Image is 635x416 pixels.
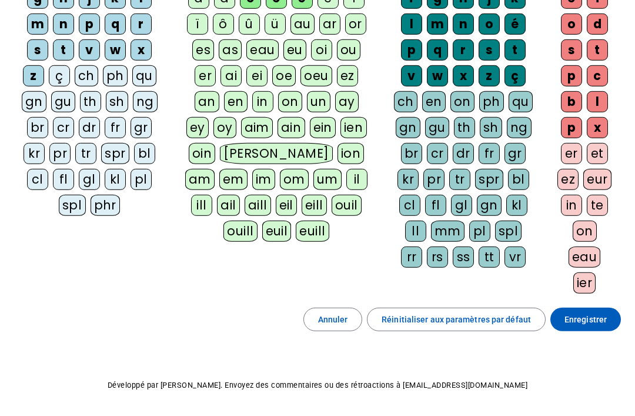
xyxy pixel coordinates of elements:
div: mm [431,221,464,242]
div: ei [246,65,268,86]
div: n [453,14,474,35]
div: spl [495,221,522,242]
div: dr [79,117,100,138]
div: fr [479,143,500,164]
div: ier [573,272,596,294]
div: fl [53,169,74,190]
div: br [27,117,48,138]
div: il [346,169,367,190]
div: eil [276,195,298,216]
div: ng [507,117,532,138]
div: phr [91,195,121,216]
div: gn [477,195,502,216]
p: Développé par [PERSON_NAME]. Envoyez des commentaires ou des rétroactions à [EMAIL_ADDRESS][DOMAI... [9,378,626,392]
div: eau [569,247,601,268]
div: dr [453,143,474,164]
div: û [239,14,260,35]
div: v [401,65,422,86]
div: ll [405,221,426,242]
div: en [422,91,446,112]
div: in [561,195,582,216]
div: z [479,65,500,86]
div: pr [49,143,71,164]
div: ain [278,117,305,138]
div: gr [131,117,152,138]
div: spl [59,195,86,216]
div: s [27,39,48,61]
div: é [504,14,526,35]
div: euill [296,221,329,242]
div: kl [105,169,126,190]
div: on [450,91,474,112]
div: sh [480,117,502,138]
div: t [53,39,74,61]
div: eau [246,39,279,61]
div: gl [451,195,472,216]
div: th [80,91,101,112]
div: eu [283,39,306,61]
div: p [561,65,582,86]
div: aim [241,117,273,138]
span: Annuler [318,312,348,327]
div: fr [105,117,126,138]
div: ai [220,65,242,86]
div: kl [506,195,527,216]
div: eur [583,169,611,190]
div: o [479,14,500,35]
div: tr [75,143,96,164]
div: gu [425,117,449,138]
div: pl [469,221,490,242]
div: ez [557,169,579,190]
div: w [105,39,126,61]
div: b [561,91,582,112]
div: ill [191,195,212,216]
div: br [401,143,422,164]
div: ail [217,195,240,216]
div: pr [423,169,444,190]
div: ü [265,14,286,35]
div: vr [504,247,526,268]
div: cl [27,169,48,190]
div: tt [479,247,500,268]
div: es [192,39,214,61]
div: gu [51,91,75,112]
div: on [278,91,302,112]
div: qu [509,91,533,112]
div: s [479,39,500,61]
div: gn [22,91,46,112]
div: n [53,14,74,35]
div: ien [340,117,367,138]
div: l [587,91,608,112]
div: oe [272,65,296,86]
div: ez [337,65,358,86]
div: oeu [300,65,332,86]
div: o [561,14,582,35]
div: oi [311,39,332,61]
div: rs [427,247,448,268]
button: Enregistrer [550,308,621,331]
div: ch [75,65,98,86]
div: om [280,169,309,190]
div: m [427,14,448,35]
div: ch [394,91,417,112]
div: cl [399,195,420,216]
div: er [561,143,582,164]
div: p [79,14,100,35]
div: spr [101,143,129,164]
div: kr [397,169,419,190]
button: Annuler [303,308,363,331]
div: r [453,39,474,61]
div: aill [245,195,271,216]
div: ar [319,14,340,35]
div: p [561,117,582,138]
div: t [587,39,608,61]
div: um [313,169,342,190]
div: ion [337,143,365,164]
div: q [105,14,126,35]
div: spr [475,169,503,190]
div: bl [134,143,155,164]
div: q [427,39,448,61]
div: eill [302,195,327,216]
div: er [195,65,216,86]
div: t [504,39,526,61]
